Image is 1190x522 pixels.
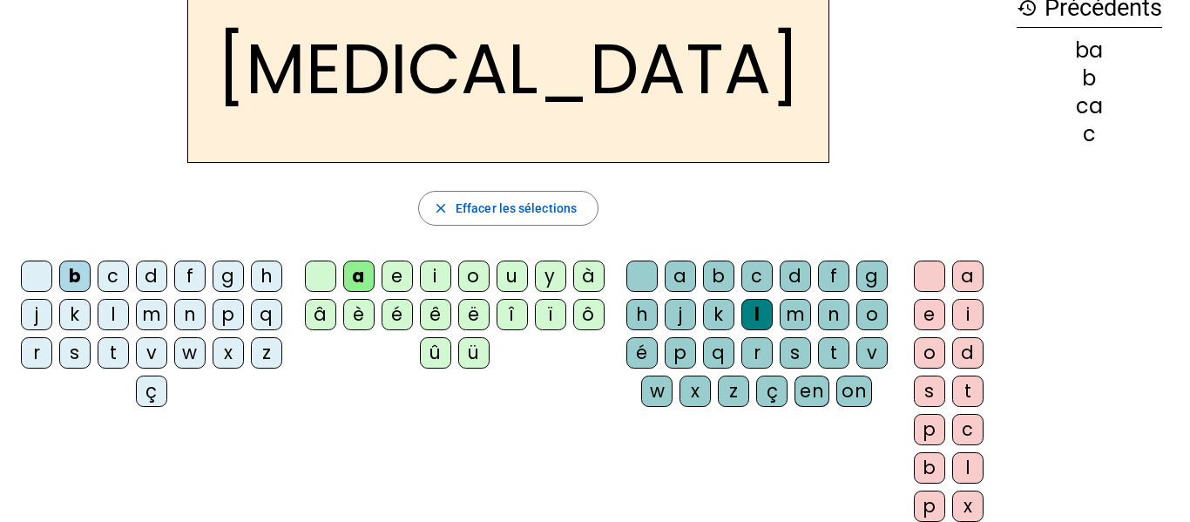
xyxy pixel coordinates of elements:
div: o [914,337,945,369]
div: i [952,299,984,330]
div: ê [420,299,451,330]
div: f [174,261,206,292]
div: b [1017,68,1162,89]
div: q [251,299,282,330]
div: q [703,337,734,369]
div: p [213,299,244,330]
div: d [780,261,811,292]
div: h [251,261,282,292]
div: v [856,337,888,369]
div: u [497,261,528,292]
div: ë [458,299,490,330]
div: x [213,337,244,369]
div: k [59,299,91,330]
div: l [741,299,773,330]
div: n [818,299,849,330]
div: x [680,376,711,407]
div: m [780,299,811,330]
div: r [21,337,52,369]
div: w [641,376,673,407]
div: f [818,261,849,292]
div: p [914,491,945,522]
mat-icon: close [433,200,449,216]
div: ü [458,337,490,369]
div: p [665,337,696,369]
div: c [98,261,129,292]
div: z [718,376,749,407]
div: à [573,261,605,292]
div: t [952,376,984,407]
div: en [794,376,829,407]
div: s [914,376,945,407]
div: on [836,376,872,407]
div: b [59,261,91,292]
div: a [665,261,696,292]
div: m [136,299,167,330]
div: ca [1017,96,1162,117]
button: Effacer les sélections [418,191,598,226]
div: ô [573,299,605,330]
div: ç [136,376,167,407]
div: û [420,337,451,369]
div: c [952,414,984,445]
div: v [136,337,167,369]
div: è [343,299,375,330]
div: d [952,337,984,369]
div: s [59,337,91,369]
div: o [856,299,888,330]
div: w [174,337,206,369]
div: ï [535,299,566,330]
div: k [703,299,734,330]
div: s [780,337,811,369]
div: l [952,452,984,484]
span: Effacer les sélections [456,198,577,219]
div: n [174,299,206,330]
div: ba [1017,40,1162,61]
div: t [818,337,849,369]
div: e [382,261,413,292]
div: a [952,261,984,292]
div: b [703,261,734,292]
div: g [856,261,888,292]
div: d [136,261,167,292]
div: p [914,414,945,445]
div: g [213,261,244,292]
div: i [420,261,451,292]
div: z [251,337,282,369]
div: î [497,299,528,330]
div: a [343,261,375,292]
div: é [382,299,413,330]
div: r [741,337,773,369]
div: â [305,299,336,330]
div: j [21,299,52,330]
div: y [535,261,566,292]
div: b [914,452,945,484]
div: j [665,299,696,330]
div: e [914,299,945,330]
div: x [952,491,984,522]
div: c [741,261,773,292]
div: t [98,337,129,369]
div: l [98,299,129,330]
div: h [626,299,658,330]
div: c [1017,124,1162,145]
div: é [626,337,658,369]
div: ç [756,376,788,407]
div: o [458,261,490,292]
